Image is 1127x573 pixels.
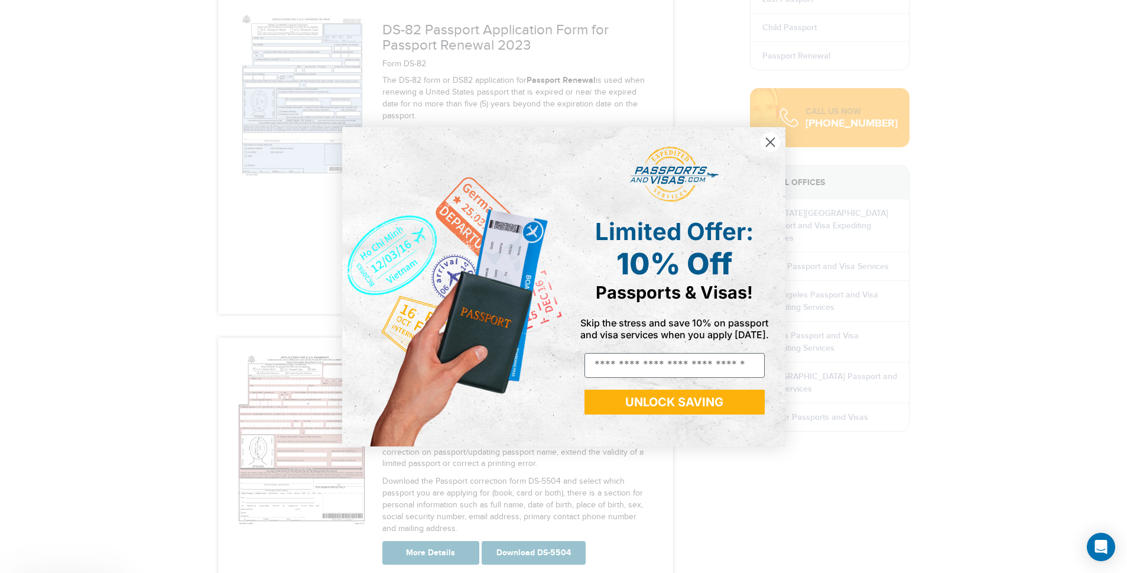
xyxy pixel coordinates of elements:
[595,217,754,246] span: Limited Offer:
[616,246,732,281] span: 10% Off
[630,147,719,202] img: passports and visas
[760,132,781,153] button: Close dialog
[596,282,753,303] span: Passports & Visas!
[584,390,765,415] button: UNLOCK SAVING
[1087,533,1115,561] div: Open Intercom Messenger
[580,317,769,341] span: Skip the stress and save 10% on passport and visa services when you apply [DATE].
[342,127,564,446] img: de9cda0d-0715-46ca-9a25-073762a91ba7.png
